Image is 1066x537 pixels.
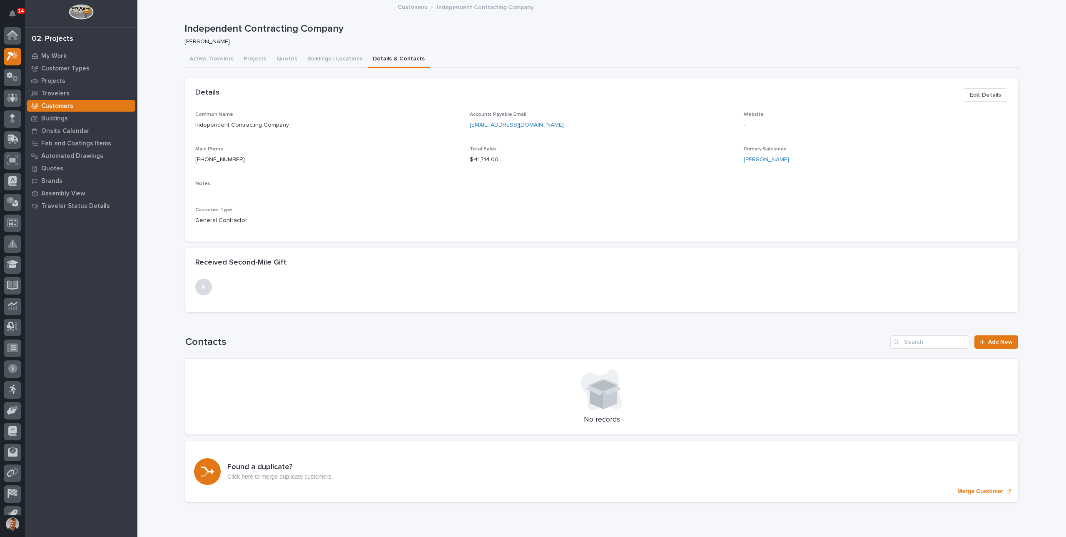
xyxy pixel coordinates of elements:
p: Quotes [41,165,63,172]
button: Projects [239,51,271,68]
span: Main Phone [195,147,224,152]
button: users-avatar [4,515,21,533]
h2: Details [195,88,219,97]
a: Customers [25,100,137,112]
div: Notifications14 [10,10,21,23]
button: Notifications [4,5,21,22]
p: Customers [41,102,73,110]
p: Independent Contracting Company [184,23,1016,35]
a: Traveler Status Details [25,200,137,212]
p: 14 [18,8,24,14]
a: Merge Customer [185,441,1018,502]
p: - [744,121,1008,130]
a: Brands [25,175,137,187]
button: Edit Details [963,88,1008,102]
p: Brands [41,177,62,185]
a: Projects [25,75,137,87]
a: [PERSON_NAME] [744,155,789,164]
h1: Contacts [185,336,887,348]
p: Independent Contracting Company [195,121,460,130]
p: Traveler Status Details [41,202,110,210]
p: Independent Contracting Company [437,2,533,11]
p: [PERSON_NAME] [184,38,1013,45]
span: Total Sales [470,147,497,152]
button: Buildings / Locations [302,51,368,68]
a: [EMAIL_ADDRESS][DOMAIN_NAME] [470,122,564,128]
span: Add New [988,339,1013,345]
span: Accounts Payable Email [470,112,526,117]
p: $ 41,714.00 [470,155,734,164]
p: Fab and Coatings Items [41,140,111,147]
span: Notes [195,181,210,186]
a: Add New [974,335,1018,349]
p: Click here to merge duplicate customers. [227,473,333,480]
p: Travelers [41,90,70,97]
a: Buildings [25,112,137,125]
img: Workspace Logo [69,4,93,20]
a: Travelers [25,87,137,100]
a: Quotes [25,162,137,175]
h2: Received Second-Mile Gift [195,258,286,267]
a: Automated Drawings [25,150,137,162]
p: No records [195,415,1008,425]
a: Customer Types [25,62,137,75]
button: Active Travelers [184,51,239,68]
h3: Found a duplicate? [227,463,333,472]
button: Details & Contacts [368,51,430,68]
a: Assembly View [25,187,137,200]
a: [PHONE_NUMBER] [195,157,245,162]
span: Website [744,112,764,117]
p: General Contractor [195,216,460,225]
a: Customers [398,2,428,11]
input: Search [890,335,969,349]
div: 02. Projects [32,35,73,44]
a: Onsite Calendar [25,125,137,137]
p: Automated Drawings [41,152,103,160]
span: Customer Type [195,207,232,212]
a: Fab and Coatings Items [25,137,137,150]
p: Buildings [41,115,68,122]
p: Onsite Calendar [41,127,90,135]
p: Merge Customer [957,488,1003,495]
a: My Work [25,50,137,62]
p: Projects [41,77,65,85]
span: Primary Salesman [744,147,787,152]
span: Edit Details [970,90,1001,100]
button: Quotes [271,51,302,68]
span: Common Name [195,112,233,117]
p: My Work [41,52,67,60]
p: Customer Types [41,65,90,72]
p: Assembly View [41,190,85,197]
